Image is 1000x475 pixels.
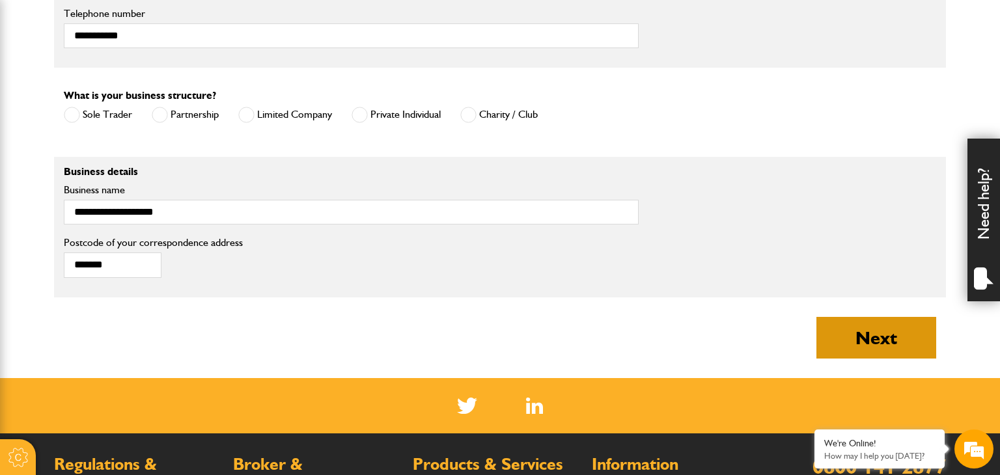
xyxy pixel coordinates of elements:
label: What is your business structure? [64,90,216,101]
a: LinkedIn [526,398,544,414]
label: Telephone number [64,8,639,19]
label: Charity / Club [460,107,538,123]
label: Business name [64,185,639,195]
h2: Information [592,456,758,473]
p: How may I help you today? [824,451,935,461]
button: Next [816,317,936,359]
label: Private Individual [352,107,441,123]
label: Sole Trader [64,107,132,123]
p: Business details [64,167,639,177]
h2: Products & Services [413,456,579,473]
label: Partnership [152,107,219,123]
img: Linked In [526,398,544,414]
label: Limited Company [238,107,332,123]
div: Need help? [967,139,1000,301]
div: We're Online! [824,438,935,449]
img: Twitter [457,398,477,414]
label: Postcode of your correspondence address [64,238,262,248]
